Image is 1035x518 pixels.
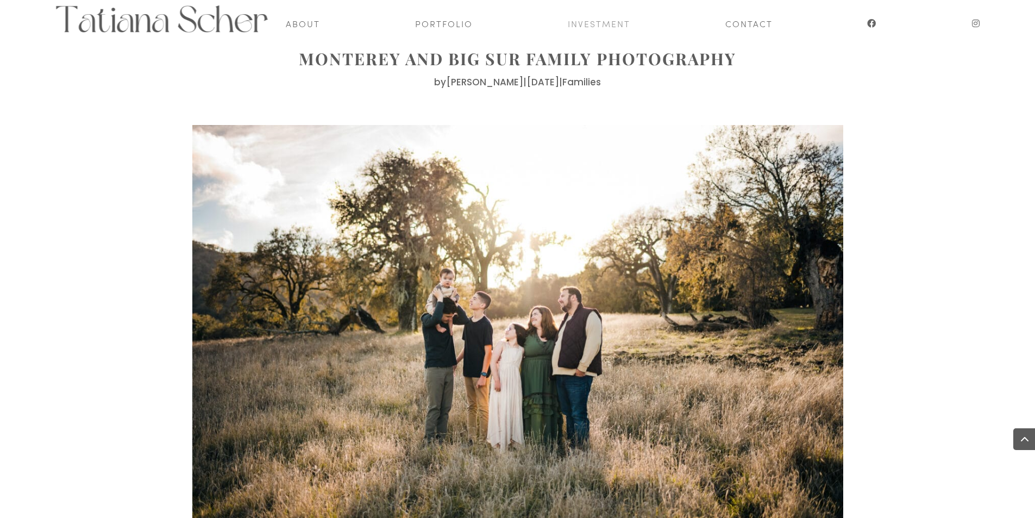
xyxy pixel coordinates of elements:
[526,76,559,89] span: [DATE]
[54,5,269,33] img: Elopement photography
[299,48,736,70] a: Monterey and Big Sur family photography
[192,75,843,90] p: by | |
[562,76,601,89] a: Families
[446,76,523,89] a: [PERSON_NAME]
